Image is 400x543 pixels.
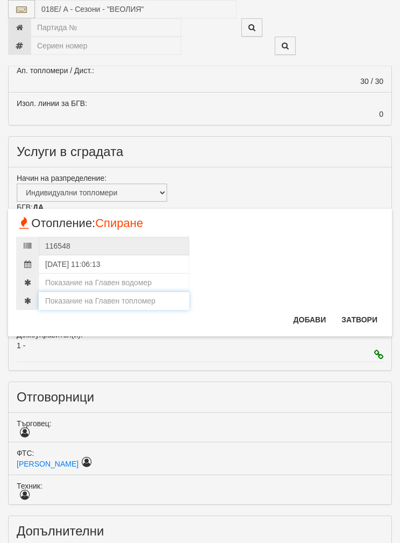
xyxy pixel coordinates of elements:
button: Затвори [335,311,384,328]
input: Показание на Главен водомер [39,273,189,292]
input: Дата и час [39,255,189,273]
span: Отопление: [16,217,143,237]
span: Спиране [95,216,143,230]
input: Номер на протокол [39,237,189,255]
input: Показание на Главен топломер [39,292,189,310]
button: Добави [287,311,333,328]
